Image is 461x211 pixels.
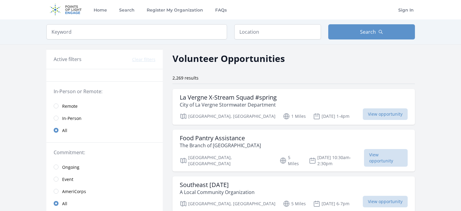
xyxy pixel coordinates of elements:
[46,124,163,136] a: All
[62,189,86,195] span: AmeriCorps
[279,155,302,167] p: 5 Miles
[46,24,227,39] input: Keyword
[172,89,415,125] a: La Vergne X-Stream Squad #spring City of La Vergne Stormwater Department [GEOGRAPHIC_DATA], [GEOG...
[132,56,155,63] button: Clear filters
[172,130,415,172] a: Food Pantry Assistance The Branch of [GEOGRAPHIC_DATA] [GEOGRAPHIC_DATA], [GEOGRAPHIC_DATA] 5 Mil...
[62,176,73,182] span: Event
[180,189,255,196] p: A Local Community Organization
[62,128,67,134] span: All
[62,201,67,207] span: All
[180,155,272,167] p: [GEOGRAPHIC_DATA], [GEOGRAPHIC_DATA]
[283,200,306,207] p: 5 Miles
[180,113,276,120] p: [GEOGRAPHIC_DATA], [GEOGRAPHIC_DATA]
[180,142,261,149] p: The Branch of [GEOGRAPHIC_DATA]
[363,196,408,207] span: View opportunity
[180,101,277,108] p: City of La Vergne Stormwater Department
[180,94,277,101] h3: La Vergne X-Stream Squad #spring
[46,161,163,173] a: Ongoing
[46,112,163,124] a: In-Person
[54,149,155,156] legend: Commitment:
[309,155,364,167] p: [DATE] 10:30am-2:30pm
[180,134,261,142] h3: Food Pantry Assistance
[46,100,163,112] a: Remote
[363,108,408,120] span: View opportunity
[313,113,349,120] p: [DATE] 1-4pm
[46,185,163,197] a: AmeriCorps
[62,164,79,170] span: Ongoing
[283,113,306,120] p: 1 Miles
[54,88,155,95] legend: In-Person or Remote:
[46,173,163,185] a: Event
[234,24,321,39] input: Location
[172,75,199,81] span: 2,269 results
[328,24,415,39] button: Search
[62,115,82,121] span: In-Person
[62,103,78,109] span: Remote
[180,200,276,207] p: [GEOGRAPHIC_DATA], [GEOGRAPHIC_DATA]
[364,149,407,167] span: View opportunity
[172,52,285,65] h2: Volunteer Opportunities
[54,56,82,63] h3: Active filters
[360,28,376,36] span: Search
[180,181,255,189] h3: Southeast [DATE]
[46,197,163,209] a: All
[313,200,349,207] p: [DATE] 6-7pm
